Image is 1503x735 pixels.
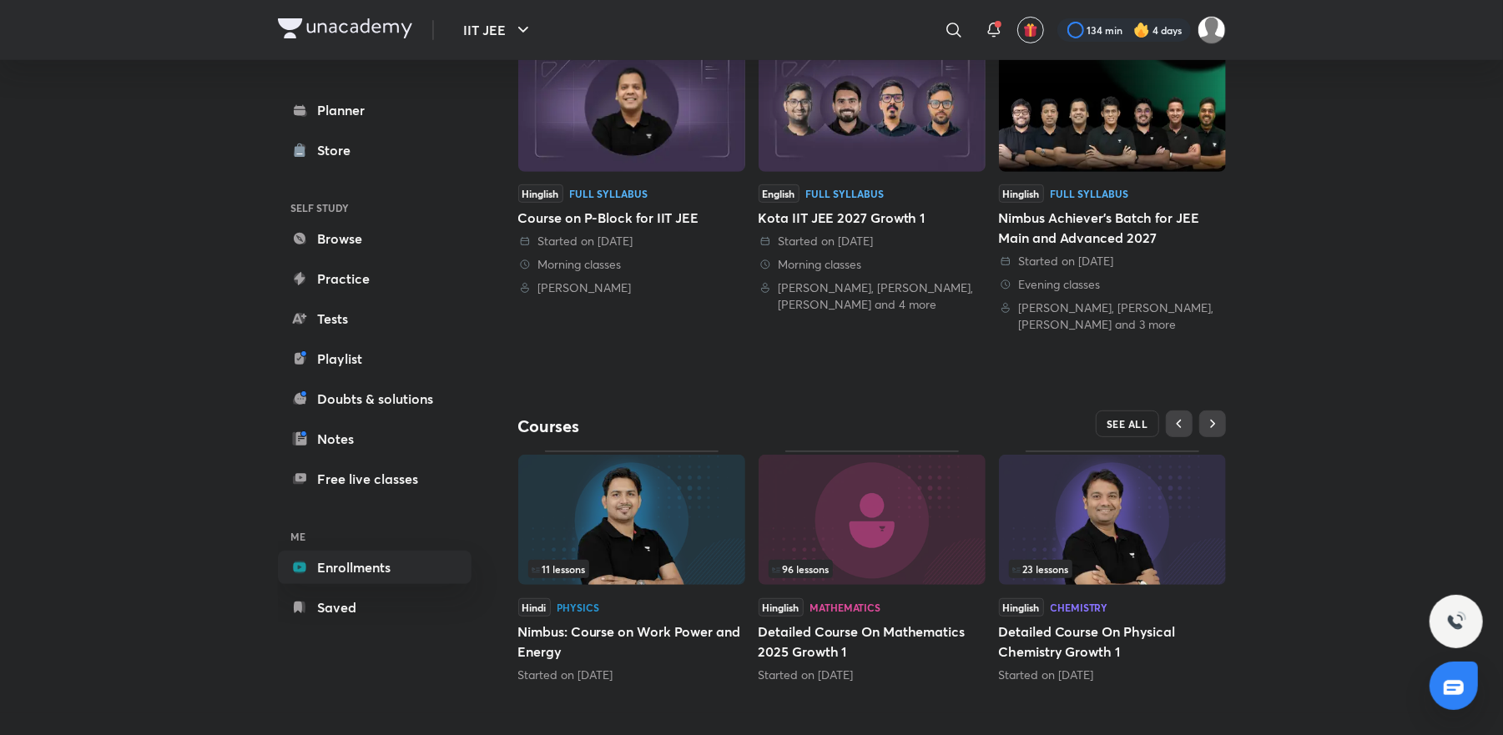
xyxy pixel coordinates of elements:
div: infocontainer [528,560,735,578]
button: avatar [1017,17,1044,43]
a: Notes [278,422,472,456]
img: ttu [1446,612,1466,632]
a: Playlist [278,342,472,375]
div: infosection [1009,560,1216,578]
div: Mathematics [810,602,881,612]
div: Course on P-Block for IIT JEE [518,208,745,228]
h5: Detailed Course On Mathematics 2025 Growth 1 [759,622,986,662]
span: English [759,184,799,203]
button: IIT JEE [454,13,543,47]
a: Company Logo [278,18,412,43]
a: Free live classes [278,462,472,496]
span: Hindi [518,598,551,617]
h5: Detailed Course On Physical Chemistry Growth 1 [999,622,1226,662]
div: Started on Apr 4 [759,667,986,683]
span: 23 lessons [1012,564,1069,574]
div: Started on 26 Mar 2025 [759,233,986,249]
span: 11 lessons [532,564,586,574]
img: Thumbnail [759,42,986,172]
div: Detailed Course On Mathematics 2025 Growth 1 [759,451,986,682]
img: Company Logo [278,18,412,38]
span: Hinglish [759,598,804,617]
div: infosection [528,560,735,578]
a: Tests [278,302,472,335]
div: Nimbus: Course on Work Power and Energy [518,451,745,682]
a: Practice [278,262,472,295]
h5: Nimbus: Course on Work Power and Energy [518,622,745,662]
h6: SELF STUDY [278,194,472,222]
span: Hinglish [999,184,1044,203]
img: avatar [1023,23,1038,38]
div: Evening classes [999,276,1226,293]
a: ThumbnailEnglishFull SyllabusKota IIT JEE 2027 Growth 1 Started on [DATE] Morning classes [PERSON... [759,33,986,313]
a: Planner [278,93,472,127]
div: Started on Aug 21 [518,667,745,683]
img: Thumbnail [518,42,745,172]
span: Hinglish [999,598,1044,617]
img: Thumbnail [999,42,1226,172]
h6: ME [278,522,472,551]
span: Hinglish [518,184,563,203]
div: Store [318,140,361,160]
div: Full Syllabus [806,189,885,199]
div: left [528,560,735,578]
a: Doubts & solutions [278,382,472,415]
span: SEE ALL [1107,418,1148,430]
a: Saved [278,591,472,624]
div: Started on Jul 17 [999,667,1226,683]
div: Full Syllabus [1051,189,1129,199]
div: Full Syllabus [570,189,648,199]
div: left [769,560,976,578]
div: infocontainer [1009,560,1216,578]
div: infosection [769,560,976,578]
div: Started on 30 Nov 2024 [999,253,1226,269]
div: left [1009,560,1216,578]
span: 96 lessons [772,564,830,574]
img: Thumbnail [999,455,1226,585]
div: infocontainer [769,560,976,578]
a: ThumbnailHinglishFull SyllabusCourse on P-Block for IIT JEE Started on [DATE] Morning classes [PE... [518,33,745,296]
div: Gaurav Jaiswal, Tarun Dadhich, Tushar Sahetya and 4 more [759,279,986,313]
img: Aayush Kumar Jha [1198,16,1226,44]
div: Nimbus Achiever’s Batch for JEE Main and Advanced 2027 [999,208,1226,248]
div: Physics [557,602,599,612]
div: Kota IIT JEE 2027 Growth 1 [759,208,986,228]
div: Piyush Maheshwari [518,279,745,296]
a: Store [278,133,472,167]
div: Morning classes [759,256,986,273]
div: Started on 4 Feb 2023 [518,233,745,249]
div: Morning classes [518,256,745,273]
a: Browse [278,222,472,255]
img: streak [1133,22,1150,38]
h4: Courses [518,415,872,437]
a: Enrollments [278,551,472,584]
img: Thumbnail [759,455,986,585]
div: Brijesh Jindal, Prashant Jain, Piyush Maheshwari and 3 more [999,300,1226,333]
button: SEE ALL [1096,410,1159,437]
a: ThumbnailHinglishFull SyllabusNimbus Achiever’s Batch for JEE Main and Advanced 2027 Started on [... [999,33,1226,333]
div: Detailed Course On Physical Chemistry Growth 1 [999,451,1226,682]
div: Chemistry [1051,602,1108,612]
img: Thumbnail [518,455,745,585]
